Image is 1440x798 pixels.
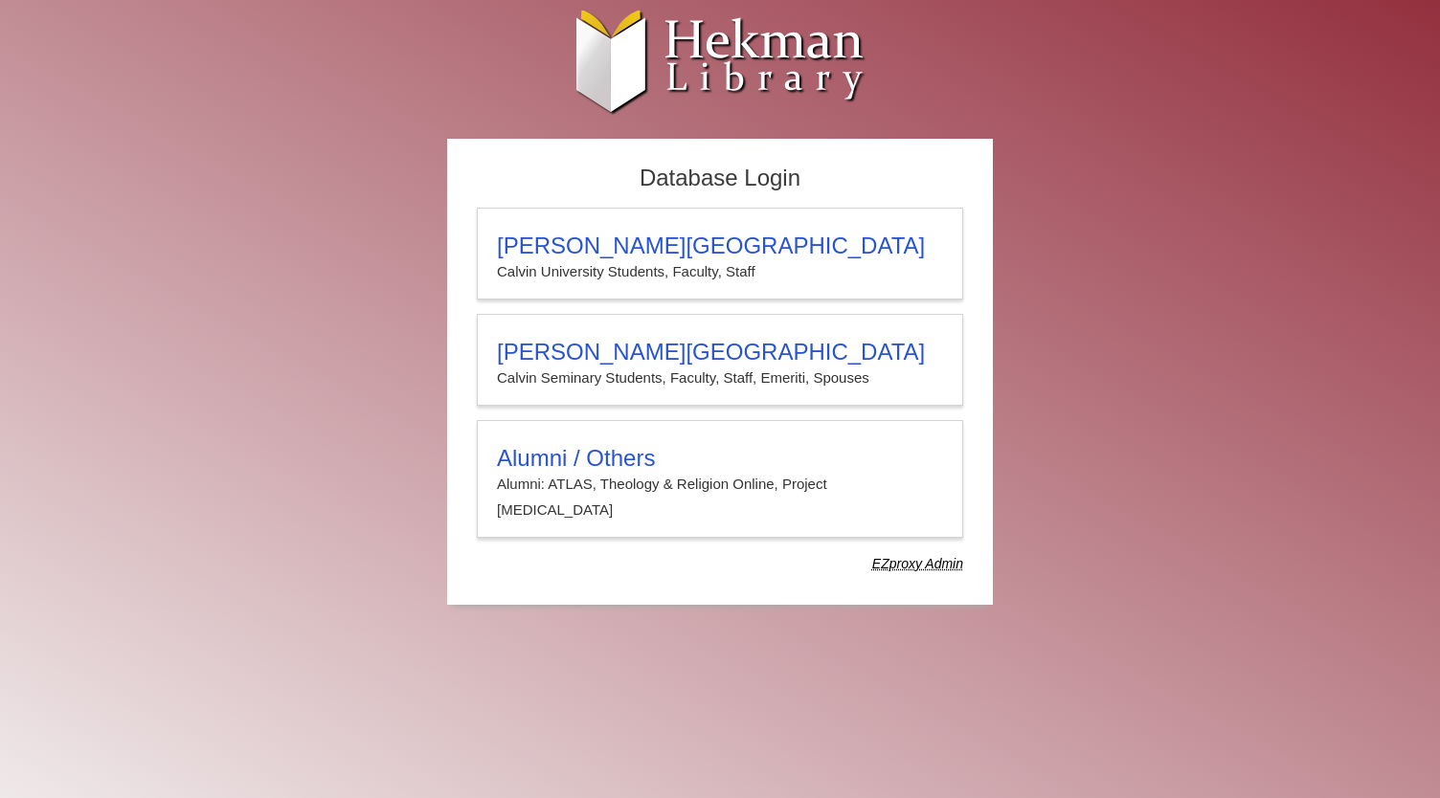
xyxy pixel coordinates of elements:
[872,556,963,571] dfn: Use Alumni login
[477,208,963,299] a: [PERSON_NAME][GEOGRAPHIC_DATA]Calvin University Students, Faculty, Staff
[497,472,943,522] p: Alumni: ATLAS, Theology & Religion Online, Project [MEDICAL_DATA]
[497,366,943,390] p: Calvin Seminary Students, Faculty, Staff, Emeriti, Spouses
[497,233,943,259] h3: [PERSON_NAME][GEOGRAPHIC_DATA]
[497,259,943,284] p: Calvin University Students, Faculty, Staff
[497,445,943,522] summary: Alumni / OthersAlumni: ATLAS, Theology & Religion Online, Project [MEDICAL_DATA]
[477,314,963,406] a: [PERSON_NAME][GEOGRAPHIC_DATA]Calvin Seminary Students, Faculty, Staff, Emeriti, Spouses
[497,339,943,366] h3: [PERSON_NAME][GEOGRAPHIC_DATA]
[467,159,973,198] h2: Database Login
[497,445,943,472] h3: Alumni / Others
